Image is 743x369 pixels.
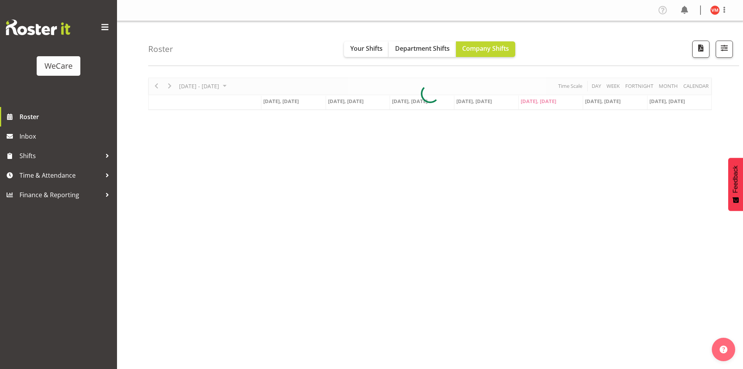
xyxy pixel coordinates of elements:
[456,41,515,57] button: Company Shifts
[710,5,720,15] img: viktoriia-molchanova11567.jpg
[350,44,383,53] span: Your Shifts
[44,60,73,72] div: WeCare
[148,45,173,53] h4: Roster
[389,41,456,57] button: Department Shifts
[20,169,101,181] span: Time & Attendance
[716,41,733,58] button: Filter Shifts
[728,158,743,211] button: Feedback - Show survey
[732,166,739,193] span: Feedback
[344,41,389,57] button: Your Shifts
[720,346,727,353] img: help-xxl-2.png
[20,189,101,201] span: Finance & Reporting
[395,44,450,53] span: Department Shifts
[462,44,509,53] span: Company Shifts
[6,20,70,35] img: Rosterit website logo
[20,111,113,123] span: Roster
[692,41,709,58] button: Download a PDF of the roster according to the set date range.
[20,130,113,142] span: Inbox
[20,150,101,162] span: Shifts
